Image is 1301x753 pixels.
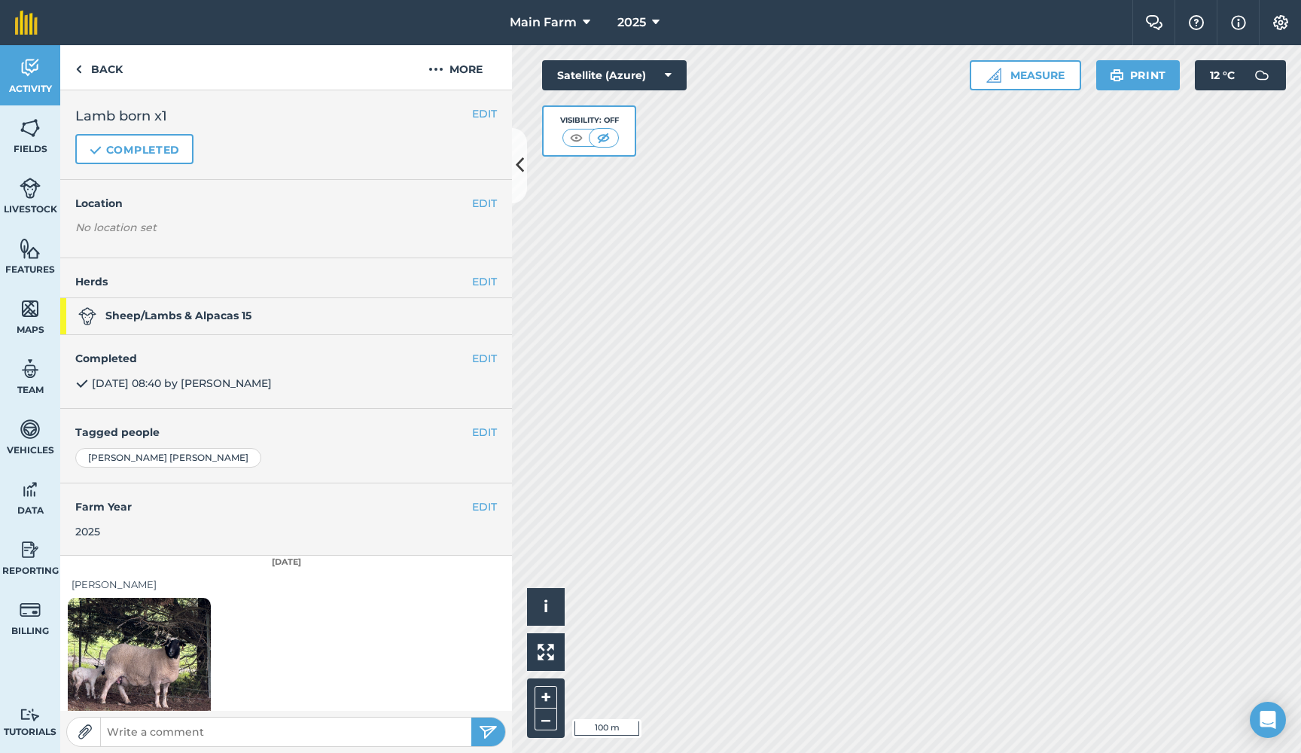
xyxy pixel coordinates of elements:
img: svg+xml;base64,PHN2ZyB4bWxucz0iaHR0cDovL3d3dy53My5vcmcvMjAwMC9zdmciIHdpZHRoPSIyNSIgaGVpZ2h0PSIyNC... [479,723,498,741]
img: svg+xml;base64,PD94bWwgdmVyc2lvbj0iMS4wIiBlbmNvZGluZz0idXRmLTgiPz4KPCEtLSBHZW5lcmF0b3I6IEFkb2JlIE... [20,177,41,200]
img: svg+xml;base64,PHN2ZyB4bWxucz0iaHR0cDovL3d3dy53My5vcmcvMjAwMC9zdmciIHdpZHRoPSI5IiBoZWlnaHQ9IjI0Ii... [75,60,82,78]
button: + [535,686,557,709]
button: – [535,709,557,730]
button: Measure [970,60,1081,90]
span: Main Farm [510,14,577,32]
img: svg+xml;base64,PHN2ZyB4bWxucz0iaHR0cDovL3d3dy53My5vcmcvMjAwMC9zdmciIHdpZHRoPSI1MCIgaGVpZ2h0PSI0MC... [567,130,586,145]
div: Visibility: Off [560,114,619,127]
img: svg+xml;base64,PD94bWwgdmVyc2lvbj0iMS4wIiBlbmNvZGluZz0idXRmLTgiPz4KPCEtLSBHZW5lcmF0b3I6IEFkb2JlIE... [20,708,41,722]
button: EDIT [472,350,497,367]
img: svg+xml;base64,PD94bWwgdmVyc2lvbj0iMS4wIiBlbmNvZGluZz0idXRmLTgiPz4KPCEtLSBHZW5lcmF0b3I6IEFkb2JlIE... [20,538,41,561]
div: [DATE] [60,556,512,569]
span: 12 ° C [1210,60,1235,90]
button: Print [1096,60,1181,90]
h4: Location [75,195,497,212]
img: svg+xml;base64,PHN2ZyB4bWxucz0iaHR0cDovL3d3dy53My5vcmcvMjAwMC9zdmciIHdpZHRoPSIxNyIgaGVpZ2h0PSIxNy... [1231,14,1246,32]
h4: Farm Year [75,498,497,515]
h4: Tagged people [75,424,497,441]
img: fieldmargin Logo [15,11,38,35]
div: Open Intercom Messenger [1250,702,1286,738]
img: Paperclip icon [78,724,93,739]
button: Satellite (Azure) [542,60,687,90]
a: Back [60,45,138,90]
img: Two speech bubbles overlapping with the left bubble in the forefront [1145,15,1163,30]
button: EDIT [472,105,497,122]
img: svg+xml;base64,PHN2ZyB4bWxucz0iaHR0cDovL3d3dy53My5vcmcvMjAwMC9zdmciIHdpZHRoPSI1NiIgaGVpZ2h0PSI2MC... [20,297,41,320]
img: svg+xml;base64,PD94bWwgdmVyc2lvbj0iMS4wIiBlbmNvZGluZz0idXRmLTgiPz4KPCEtLSBHZW5lcmF0b3I6IEFkb2JlIE... [78,307,96,325]
em: No location set [75,221,157,234]
input: Write a comment [101,721,471,742]
button: EDIT [472,273,497,290]
img: svg+xml;base64,PHN2ZyB4bWxucz0iaHR0cDovL3d3dy53My5vcmcvMjAwMC9zdmciIHdpZHRoPSI1MCIgaGVpZ2h0PSI0MC... [594,130,613,145]
img: svg+xml;base64,PD94bWwgdmVyc2lvbj0iMS4wIiBlbmNvZGluZz0idXRmLTgiPz4KPCEtLSBHZW5lcmF0b3I6IEFkb2JlIE... [20,599,41,621]
button: i [527,588,565,626]
img: svg+xml;base64,PD94bWwgdmVyc2lvbj0iMS4wIiBlbmNvZGluZz0idXRmLTgiPz4KPCEtLSBHZW5lcmF0b3I6IEFkb2JlIE... [20,478,41,501]
button: More [399,45,512,90]
img: svg+xml;base64,PD94bWwgdmVyc2lvbj0iMS4wIiBlbmNvZGluZz0idXRmLTgiPz4KPCEtLSBHZW5lcmF0b3I6IEFkb2JlIE... [20,56,41,79]
img: Ruler icon [986,68,1001,83]
button: EDIT [472,498,497,515]
div: [PERSON_NAME] [72,577,501,593]
h4: Completed [75,350,497,367]
img: A cog icon [1272,15,1290,30]
img: svg+xml;base64,PD94bWwgdmVyc2lvbj0iMS4wIiBlbmNvZGluZz0idXRmLTgiPz4KPCEtLSBHZW5lcmF0b3I6IEFkb2JlIE... [20,358,41,380]
button: EDIT [472,195,497,212]
button: EDIT [472,424,497,441]
img: svg+xml;base64,PD94bWwgdmVyc2lvbj0iMS4wIiBlbmNvZGluZz0idXRmLTgiPz4KPCEtLSBHZW5lcmF0b3I6IEFkb2JlIE... [20,418,41,441]
h2: Lamb born x1 [75,105,497,127]
strong: Sheep/Lambs & Alpacas 15 [78,307,251,325]
div: [DATE] 08:40 by [PERSON_NAME] [60,335,512,409]
img: svg+xml;base64,PHN2ZyB4bWxucz0iaHR0cDovL3d3dy53My5vcmcvMjAwMC9zdmciIHdpZHRoPSI1NiIgaGVpZ2h0PSI2MC... [20,237,41,260]
a: Sheep/Lambs & Alpacas 15 [60,297,512,334]
img: A question mark icon [1187,15,1205,30]
img: svg+xml;base64,PHN2ZyB4bWxucz0iaHR0cDovL3d3dy53My5vcmcvMjAwMC9zdmciIHdpZHRoPSIyMCIgaGVpZ2h0PSIyNC... [428,60,443,78]
img: svg+xml;base64,PD94bWwgdmVyc2lvbj0iMS4wIiBlbmNvZGluZz0idXRmLTgiPz4KPCEtLSBHZW5lcmF0b3I6IEFkb2JlIE... [1247,60,1277,90]
div: 2025 [75,523,497,540]
img: Four arrows, one pointing top left, one top right, one bottom right and the last bottom left [538,644,554,660]
button: 12 °C [1195,60,1286,90]
img: svg+xml;base64,PHN2ZyB4bWxucz0iaHR0cDovL3d3dy53My5vcmcvMjAwMC9zdmciIHdpZHRoPSIxOCIgaGVpZ2h0PSIyNC... [75,375,89,393]
div: [PERSON_NAME] [PERSON_NAME] [75,448,261,468]
button: Completed [75,134,193,164]
span: i [544,597,548,616]
img: svg+xml;base64,PHN2ZyB4bWxucz0iaHR0cDovL3d3dy53My5vcmcvMjAwMC9zdmciIHdpZHRoPSIxOSIgaGVpZ2h0PSIyNC... [1110,66,1124,84]
img: svg+xml;base64,PHN2ZyB4bWxucz0iaHR0cDovL3d3dy53My5vcmcvMjAwMC9zdmciIHdpZHRoPSIxOCIgaGVpZ2h0PSIyNC... [89,142,102,160]
h4: Herds [75,273,512,290]
img: svg+xml;base64,PHN2ZyB4bWxucz0iaHR0cDovL3d3dy53My5vcmcvMjAwMC9zdmciIHdpZHRoPSI1NiIgaGVpZ2h0PSI2MC... [20,117,41,139]
span: 2025 [617,14,646,32]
